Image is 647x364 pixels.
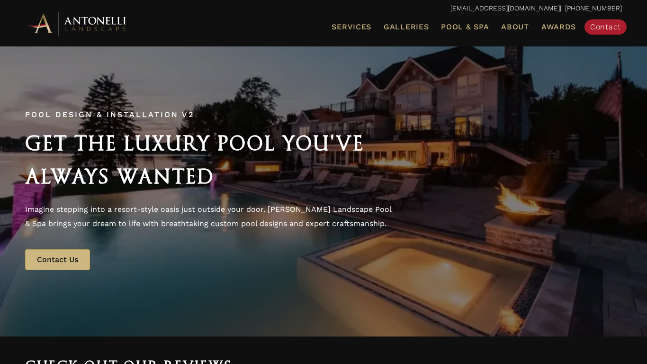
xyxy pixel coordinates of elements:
span: Awards [541,22,576,31]
a: About [497,21,533,33]
a: Pool & Spa [437,21,493,33]
img: Antonelli Horizontal Logo [25,10,129,36]
a: Contact Us [25,249,90,270]
a: Contact [584,19,627,35]
a: Galleries [380,21,432,33]
span: Contact Us [37,255,78,264]
a: [EMAIL_ADDRESS][DOMAIN_NAME] [450,4,560,12]
p: | [PHONE_NUMBER] [25,2,622,15]
span: Imagine stepping into a resort-style oasis just outside your door. [PERSON_NAME] Landscape Pool &... [25,205,391,228]
a: Services [328,21,375,33]
span: Pool Design & Installation v2 [25,110,194,119]
span: Galleries [384,22,429,31]
span: Get the Luxury Pool You've Always Wanted [25,131,364,188]
span: Pool & Spa [441,22,489,31]
span: Services [332,23,371,31]
a: Awards [538,21,580,33]
span: Contact [590,22,621,31]
span: About [501,23,529,31]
